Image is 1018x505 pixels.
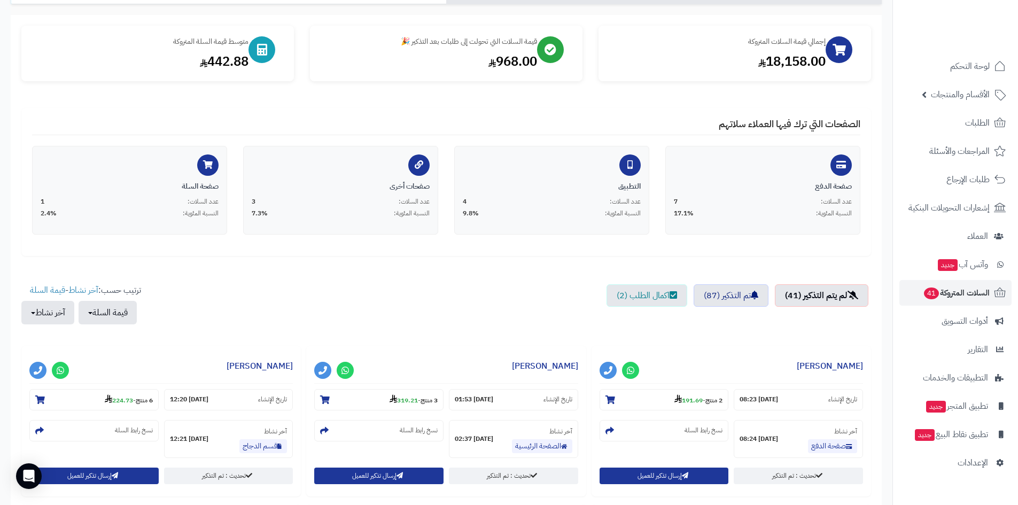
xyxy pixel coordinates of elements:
span: السلات المتروكة [923,285,990,300]
div: متوسط قيمة السلة المتروكة [32,36,248,47]
span: لوحة التحكم [950,59,990,74]
span: إشعارات التحويلات البنكية [908,200,990,215]
a: وآتس آبجديد [899,252,1012,277]
section: نسخ رابط السلة [314,420,444,441]
span: النسبة المئوية: [394,209,430,218]
span: عدد السلات: [399,197,430,206]
div: 442.88 [32,52,248,71]
span: جديد [915,429,935,441]
a: تحديث : تم التذكير [449,468,578,484]
button: إرسال تذكير للعميل [29,468,159,484]
a: طلبات الإرجاع [899,167,1012,192]
span: عدد السلات: [821,197,852,206]
small: تاريخ الإنشاء [543,395,572,404]
span: 4 [463,197,467,206]
span: تطبيق نقاط البيع [914,427,988,442]
small: - [105,394,153,405]
button: قيمة السلة [79,301,137,324]
div: صفحة السلة [41,181,219,192]
span: عدد السلات: [610,197,641,206]
span: التطبيقات والخدمات [923,370,988,385]
a: قيمة السلة [30,284,65,297]
span: وآتس آب [937,257,988,272]
button: إرسال تذكير للعميل [314,468,444,484]
small: آخر نشاط [834,426,857,436]
a: اكمال الطلب (2) [607,284,687,307]
a: الصفحة الرئيسية [512,439,572,453]
small: آخر نشاط [549,426,572,436]
span: طلبات الإرجاع [946,172,990,187]
strong: [DATE] 08:24 [740,434,778,444]
span: 17.1% [674,209,694,218]
a: العملاء [899,223,1012,249]
a: إشعارات التحويلات البنكية [899,195,1012,221]
span: 41 [924,288,939,299]
span: النسبة المئوية: [605,209,641,218]
img: logo-2.png [945,30,1008,52]
div: إجمالي قيمة السلات المتروكة [609,36,826,47]
a: تحديث : تم التذكير [164,468,293,484]
span: التقارير [968,342,988,357]
button: إرسال تذكير للعميل [600,468,729,484]
span: 9.8% [463,209,479,218]
div: 968.00 [321,52,537,71]
strong: 224.73 [105,395,133,405]
strong: 191.69 [674,395,703,405]
span: العملاء [967,229,988,244]
section: 3 منتج-319.21 [314,389,444,410]
small: - [390,394,438,405]
a: [PERSON_NAME] [512,360,578,372]
strong: [DATE] 08:23 [740,395,778,404]
span: جديد [926,401,946,413]
small: آخر نشاط [264,426,287,436]
div: صفحة الدفع [674,181,852,192]
a: لم يتم التذكير (41) [775,284,868,307]
a: صفحة الدفع [808,439,857,453]
a: التطبيقات والخدمات [899,365,1012,391]
a: تحديث : تم التذكير [734,468,863,484]
span: عدد السلات: [188,197,219,206]
button: آخر نشاط [21,301,74,324]
span: 2.4% [41,209,57,218]
a: تطبيق المتجرجديد [899,393,1012,419]
span: أدوات التسويق [942,314,988,329]
span: تطبيق المتجر [925,399,988,414]
a: الإعدادات [899,450,1012,476]
small: تاريخ الإنشاء [258,395,287,404]
div: قيمة السلات التي تحولت إلى طلبات بعد التذكير 🎉 [321,36,537,47]
a: التقارير [899,337,1012,362]
a: الطلبات [899,110,1012,136]
strong: 3 منتج [421,395,438,405]
strong: [DATE] 02:37 [455,434,493,444]
small: نسخ رابط السلة [400,426,438,435]
small: - [674,394,722,405]
a: المراجعات والأسئلة [899,138,1012,164]
strong: 6 منتج [136,395,153,405]
strong: [DATE] 12:20 [170,395,208,404]
strong: [DATE] 01:53 [455,395,493,404]
div: صفحات أخرى [252,181,430,192]
strong: [DATE] 12:21 [170,434,208,444]
a: آخر نشاط [68,284,98,297]
a: قسم الدجاج [239,439,287,453]
div: 18,158.00 [609,52,826,71]
a: تطبيق نقاط البيعجديد [899,422,1012,447]
strong: 2 منتج [705,395,722,405]
h4: الصفحات التي ترك فيها العملاء سلاتهم [32,119,860,135]
span: الطلبات [965,115,990,130]
div: Open Intercom Messenger [16,463,42,489]
strong: 319.21 [390,395,418,405]
span: النسبة المئوية: [816,209,852,218]
span: 7 [674,197,678,206]
a: لوحة التحكم [899,53,1012,79]
a: تم التذكير (87) [694,284,768,307]
span: 1 [41,197,44,206]
section: نسخ رابط السلة [29,420,159,441]
a: السلات المتروكة41 [899,280,1012,306]
section: نسخ رابط السلة [600,420,729,441]
a: [PERSON_NAME] [227,360,293,372]
small: تاريخ الإنشاء [828,395,857,404]
span: الإعدادات [958,455,988,470]
section: 2 منتج-191.69 [600,389,729,410]
section: 6 منتج-224.73 [29,389,159,410]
